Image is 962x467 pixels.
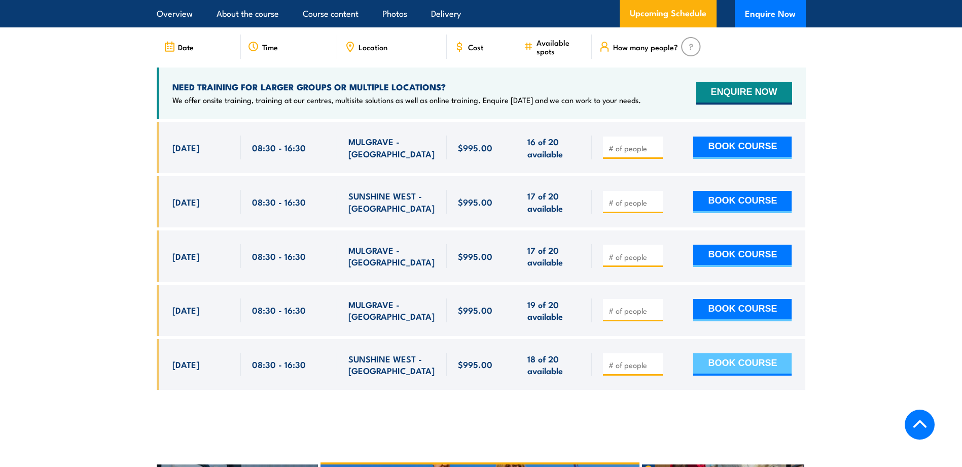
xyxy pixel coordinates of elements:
span: [DATE] [172,250,199,262]
span: SUNSHINE WEST - [GEOGRAPHIC_DATA] [348,353,436,377]
button: BOOK COURSE [693,299,792,321]
button: ENQUIRE NOW [696,82,792,105]
span: [DATE] [172,196,199,208]
span: $995.00 [458,142,492,153]
span: 08:30 - 16:30 [252,142,306,153]
span: Location [359,43,387,51]
span: $995.00 [458,304,492,316]
span: 08:30 - 16:30 [252,358,306,370]
span: 08:30 - 16:30 [252,250,306,262]
span: Date [178,43,194,51]
span: 16 of 20 available [527,136,581,159]
span: 08:30 - 16:30 [252,196,306,208]
span: How many people? [613,43,678,51]
h4: NEED TRAINING FOR LARGER GROUPS OR MULTIPLE LOCATIONS? [172,81,641,92]
input: # of people [609,306,659,316]
span: 17 of 20 available [527,190,581,214]
p: We offer onsite training, training at our centres, multisite solutions as well as online training... [172,95,641,105]
span: 18 of 20 available [527,353,581,377]
span: SUNSHINE WEST - [GEOGRAPHIC_DATA] [348,190,436,214]
span: Available spots [537,38,585,55]
span: 17 of 20 available [527,244,581,268]
span: [DATE] [172,358,199,370]
span: MULGRAVE - [GEOGRAPHIC_DATA] [348,136,436,159]
input: # of people [609,143,659,153]
input: # of people [609,252,659,262]
span: 19 of 20 available [527,298,581,322]
span: $995.00 [458,250,492,262]
span: MULGRAVE - [GEOGRAPHIC_DATA] [348,298,436,322]
button: BOOK COURSE [693,137,792,159]
span: [DATE] [172,142,199,153]
span: $995.00 [458,358,492,370]
span: MULGRAVE - [GEOGRAPHIC_DATA] [348,244,436,268]
span: Cost [468,43,483,51]
span: Time [262,43,278,51]
button: BOOK COURSE [693,191,792,213]
input: # of people [609,197,659,208]
span: [DATE] [172,304,199,316]
span: 08:30 - 16:30 [252,304,306,316]
button: BOOK COURSE [693,353,792,376]
span: $995.00 [458,196,492,208]
button: BOOK COURSE [693,245,792,267]
input: # of people [609,360,659,370]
